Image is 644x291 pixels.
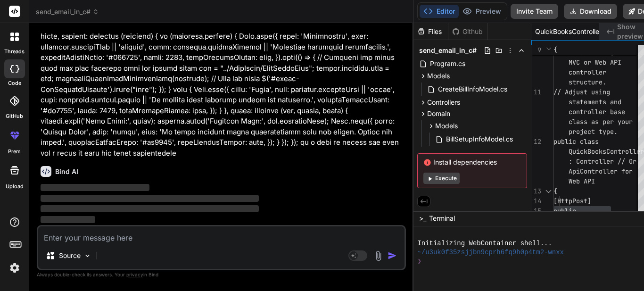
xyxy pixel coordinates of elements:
span: 9 [531,45,541,55]
span: // Adjust using [553,88,610,96]
span: CreateBillInfoModel.cs [437,83,508,95]
button: Editor [420,5,459,18]
span: Models [435,121,458,131]
span: ‌ [41,216,95,223]
span: Controllers [427,98,460,107]
span: Terminal [429,214,455,223]
span: send_email_in_c# [36,7,99,17]
span: BillSetupInfoModel.cs [445,133,514,145]
span: ‌ [41,195,259,202]
span: ‌ [41,205,259,212]
span: structure. [569,78,606,86]
img: attachment [373,250,384,261]
img: Pick Models [83,252,91,260]
label: code [8,79,21,87]
div: 14 [531,196,541,206]
label: Upload [6,183,24,191]
div: Click to collapse the range. [542,186,554,196]
span: statements and [569,98,621,106]
span: public class [553,137,599,146]
div: Files [413,27,448,36]
span: project type. [569,127,618,136]
span: Models [427,71,450,81]
label: GitHub [6,112,23,120]
span: QuickBooksController.cs [535,27,606,36]
div: 12 [531,137,541,147]
button: Execute [423,173,460,184]
button: Preview [459,5,505,18]
span: Web API [569,177,595,185]
span: send_email_in_c# [419,46,477,55]
span: controller base [569,108,625,116]
div: 11 [531,87,541,97]
button: Invite Team [511,4,558,19]
span: QuickBooksController [569,147,644,156]
p: Source [59,251,81,260]
label: threads [4,48,25,56]
span: : Controller // Or [569,157,636,166]
span: ‌ [41,184,149,191]
span: public [553,207,576,215]
span: Domain [427,109,450,118]
h6: Bind AI [55,167,78,176]
span: Program.cs [429,58,466,69]
div: 15 [531,206,541,216]
span: Initializing WebContainer shell... [417,239,552,248]
span: [HttpPost] [553,197,591,205]
span: class as per your [569,117,633,126]
div: Github [448,27,487,36]
img: settings [7,260,23,276]
span: ~/u3uk0f35zsjjbn9cprh6fq9h0p4tm2-wnxx [417,248,564,257]
span: { [553,45,557,54]
label: prem [8,148,21,156]
p: Always double-check its answers. Your in Bind [37,270,406,279]
span: { [553,187,557,195]
span: >_ [419,214,426,223]
span: Install dependencies [423,158,521,167]
span: ApiController for [569,167,633,175]
img: icon [388,251,397,260]
span: privacy [126,272,143,277]
span: MVC or Web API [569,58,621,67]
span: controller [569,68,606,76]
button: Download [564,4,617,19]
span: ❯ [417,257,422,266]
div: 13 [531,186,541,196]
